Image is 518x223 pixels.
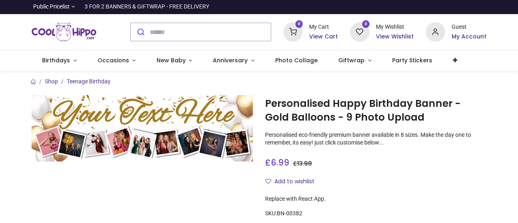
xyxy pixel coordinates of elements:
iframe: Customer reviews powered by Trustpilot [316,3,486,11]
a: Birthdays [32,50,87,71]
span: 13.98 [297,159,312,168]
h1: Personalised Happy Birthday Banner - Gold Balloons - 9 Photo Upload [265,97,486,125]
div: Guest [452,23,486,31]
span: Public Pricelist [33,3,70,11]
span: Giftwrap [338,56,365,64]
div: 3 FOR 2 BANNERS & GIFTWRAP - FREE DELIVERY [85,3,209,11]
span: £ [265,157,289,168]
a: Giftwrap [328,50,382,71]
div: My Wishlist [376,23,414,31]
span: Anniversary [213,56,248,64]
div: SKU: [265,210,486,218]
div: Replace with React App. [265,195,486,203]
span: £ [293,159,312,168]
a: Logo of Cool Hippo [32,21,96,43]
span: 6.99 [271,157,289,168]
a: My Account [452,33,486,41]
img: Personalised Happy Birthday Banner - Gold Balloons - 9 Photo Upload [32,95,253,161]
a: 0 [283,28,303,35]
p: Personalised eco-friendly premium banner available in 8 sizes. Make the day one to remember, its ... [265,131,486,147]
span: Birthdays [42,56,70,64]
a: Anniversary [203,50,265,71]
a: 0 [350,28,369,35]
span: Occasions [98,56,129,64]
a: View Cart [309,33,338,41]
a: Public Pricelist [32,3,75,11]
img: Cool Hippo [32,21,96,43]
span: BN-00382 [277,210,302,217]
a: View Wishlist [376,33,414,41]
a: Occasions [87,50,146,71]
a: New Baby [146,50,203,71]
button: Add to wishlistAdd to wishlist [265,175,321,189]
div: My Cart [309,23,338,31]
span: New Baby [157,56,186,64]
a: Shop [45,78,58,85]
span: Party Stickers [392,56,432,64]
a: Teenage Birthday [67,78,110,85]
i: Add to wishlist [265,178,271,184]
span: Photo Collage [275,56,318,64]
sup: 0 [295,20,303,28]
button: Submit [131,23,150,41]
sup: 0 [362,20,370,28]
